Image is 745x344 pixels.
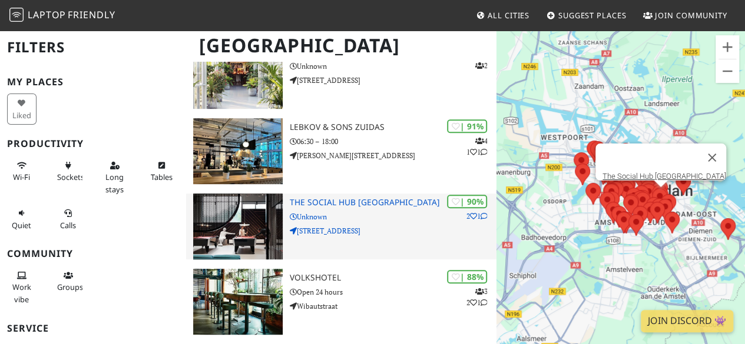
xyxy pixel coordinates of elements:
button: Long stays [100,156,130,199]
p: [STREET_ADDRESS] [290,225,496,236]
img: The Social Hub Amsterdam City [193,193,283,259]
span: Video/audio calls [60,220,76,231]
img: LaptopFriendly [9,8,24,22]
button: Wi-Fi [7,156,37,187]
a: Volkshotel | 88% 321 Volkshotel Open 24 hours Wibautstraat [186,269,496,335]
h1: [GEOGRAPHIC_DATA] [190,29,494,62]
span: Laptop [28,8,66,21]
button: Calls [54,203,83,235]
span: Power sockets [57,172,84,182]
button: Groups [54,266,83,297]
a: All Cities [471,5,534,26]
span: Group tables [57,282,83,292]
div: | 91% [447,119,487,133]
a: The Social Hub Amsterdam City | 90% 21 The Social Hub [GEOGRAPHIC_DATA] Unknown [STREET_ADDRESS] [186,193,496,259]
button: Tables [147,156,176,187]
h3: Lebkov & Sons Zuidas [290,122,496,132]
span: Join Community [655,10,727,21]
button: Inzoomen [716,35,739,59]
span: Long stays [105,172,124,194]
p: [PERSON_NAME][STREET_ADDRESS] [290,150,496,161]
span: People working [12,282,31,304]
h3: Service [7,323,179,334]
p: 3 2 1 [466,286,487,308]
span: All Cities [488,10,529,21]
span: Suggest Places [558,10,627,21]
p: Open 24 hours [290,286,496,298]
span: Work-friendly tables [150,172,172,182]
div: | 90% [447,195,487,208]
a: Suggest Places [542,5,631,26]
h3: Productivity [7,138,179,149]
a: LaptopFriendly LaptopFriendly [9,5,115,26]
p: Unknown [290,211,496,222]
h3: The Social Hub [GEOGRAPHIC_DATA] [290,198,496,208]
h3: Community [7,248,179,259]
span: Friendly [68,8,115,21]
p: 4 1 1 [466,135,487,158]
span: Stable Wi-Fi [13,172,30,182]
h3: My Places [7,76,179,88]
button: Sluiten [698,143,726,172]
p: 2 1 [466,211,487,222]
div: | 88% [447,270,487,283]
img: Volkshotel [193,269,283,335]
p: [STREET_ADDRESS] [290,75,496,86]
h2: Filters [7,29,179,65]
button: Work vibe [7,266,37,309]
a: Lebkov & Sons Zuidas | 91% 411 Lebkov & Sons Zuidas 06:30 – 18:00 [PERSON_NAME][STREET_ADDRESS] [186,118,496,184]
button: Quiet [7,203,37,235]
img: Lebkov & Sons Zuidas [193,118,283,184]
button: Uitzoomen [716,59,739,83]
p: Wibautstraat [290,300,496,312]
p: 06:30 – 18:00 [290,136,496,147]
a: Join Discord 👾 [641,310,733,332]
a: Join Community [638,5,732,26]
h3: Volkshotel [290,273,496,283]
a: The Social Hub [GEOGRAPHIC_DATA] [602,172,726,181]
span: Quiet [12,220,31,231]
button: Sockets [54,156,83,187]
